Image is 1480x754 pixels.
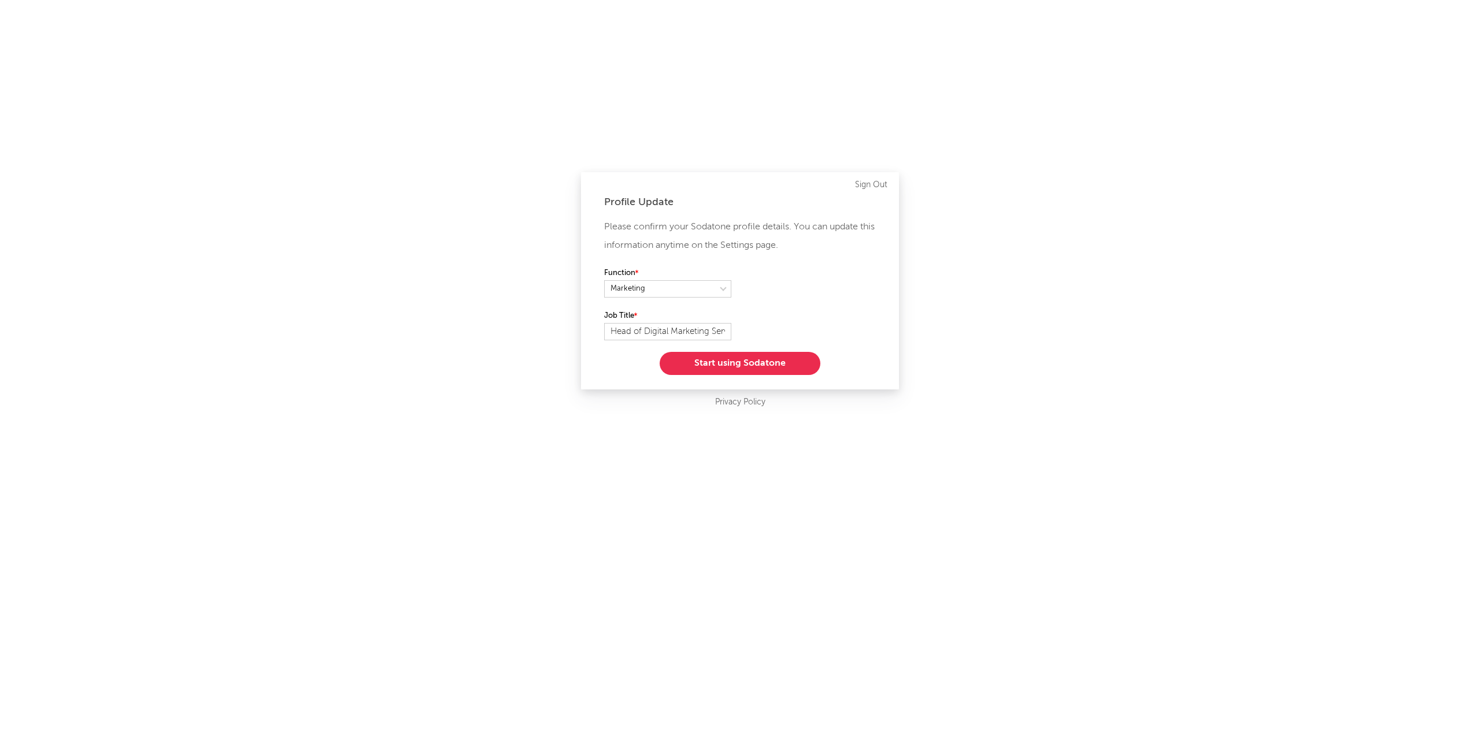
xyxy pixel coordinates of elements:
[604,218,876,255] p: Please confirm your Sodatone profile details. You can update this information anytime on the Sett...
[604,195,876,209] div: Profile Update
[855,178,887,192] a: Sign Out
[660,352,820,375] button: Start using Sodatone
[604,309,731,323] label: Job Title
[715,395,765,410] a: Privacy Policy
[604,266,731,280] label: Function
